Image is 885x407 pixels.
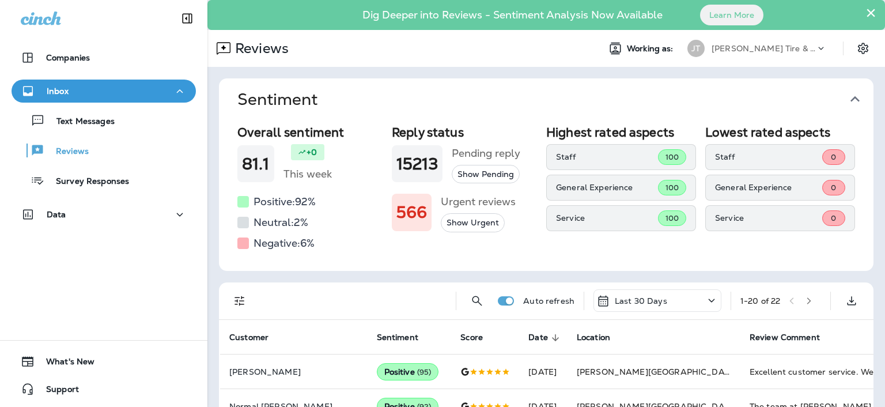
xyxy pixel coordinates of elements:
[237,90,317,109] h1: Sentiment
[12,350,196,373] button: What's New
[283,165,332,183] h5: This week
[712,44,815,53] p: [PERSON_NAME] Tire & Auto
[750,333,820,342] span: Review Comment
[466,289,489,312] button: Search Reviews
[12,108,196,133] button: Text Messages
[329,13,696,17] p: Dig Deeper into Reviews - Sentiment Analysis Now Available
[831,183,836,193] span: 0
[546,125,696,140] h2: Highest rated aspects
[577,333,625,343] span: Location
[377,333,433,343] span: Sentiment
[377,363,439,380] div: Positive
[831,152,836,162] span: 0
[750,333,835,343] span: Review Comment
[396,154,438,174] h1: 15213
[35,357,94,371] span: What's New
[230,40,289,57] p: Reviews
[12,203,196,226] button: Data
[219,120,873,271] div: Sentiment
[254,234,315,253] h5: Negative: 6 %
[460,333,483,342] span: Score
[392,125,537,140] h2: Reply status
[865,3,876,22] button: Close
[528,333,563,343] span: Date
[12,138,196,163] button: Reviews
[700,5,763,25] button: Learn More
[377,333,418,342] span: Sentiment
[556,152,658,161] p: Staff
[254,193,316,211] h5: Positive: 92 %
[523,296,574,306] p: Auto refresh
[556,213,658,223] p: Service
[740,296,780,306] div: 1 - 20 of 22
[519,355,568,389] td: [DATE]
[46,53,90,62] p: Companies
[441,213,505,232] button: Show Urgent
[396,203,427,222] h1: 566
[229,367,358,376] p: [PERSON_NAME]
[229,333,268,342] span: Customer
[12,80,196,103] button: Inbox
[47,210,66,219] p: Data
[237,125,383,140] h2: Overall sentiment
[12,168,196,193] button: Survey Responses
[528,333,548,342] span: Date
[831,213,836,223] span: 0
[242,154,270,174] h1: 81.1
[228,78,883,120] button: Sentiment
[44,176,129,187] p: Survey Responses
[715,152,822,161] p: Staff
[687,40,705,57] div: JT
[627,44,676,54] span: Working as:
[47,86,69,96] p: Inbox
[171,7,203,30] button: Collapse Sidebar
[615,296,667,306] p: Last 30 Days
[417,367,432,377] span: ( 95 )
[44,146,89,157] p: Reviews
[35,385,79,398] span: Support
[577,367,737,377] span: [PERSON_NAME][GEOGRAPHIC_DATA]
[853,38,873,59] button: Settings
[460,333,498,343] span: Score
[715,213,822,223] p: Service
[665,183,679,193] span: 100
[452,165,520,184] button: Show Pending
[577,333,610,342] span: Location
[307,146,317,158] p: +0
[665,152,679,162] span: 100
[665,213,679,223] span: 100
[705,125,855,140] h2: Lowest rated aspects
[12,378,196,401] button: Support
[840,289,863,312] button: Export as CSV
[45,116,115,127] p: Text Messages
[228,289,251,312] button: Filters
[556,183,658,192] p: General Experience
[12,46,196,69] button: Companies
[254,213,308,232] h5: Neutral: 2 %
[229,333,283,343] span: Customer
[441,193,516,211] h5: Urgent reviews
[452,144,520,163] h5: Pending reply
[715,183,822,192] p: General Experience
